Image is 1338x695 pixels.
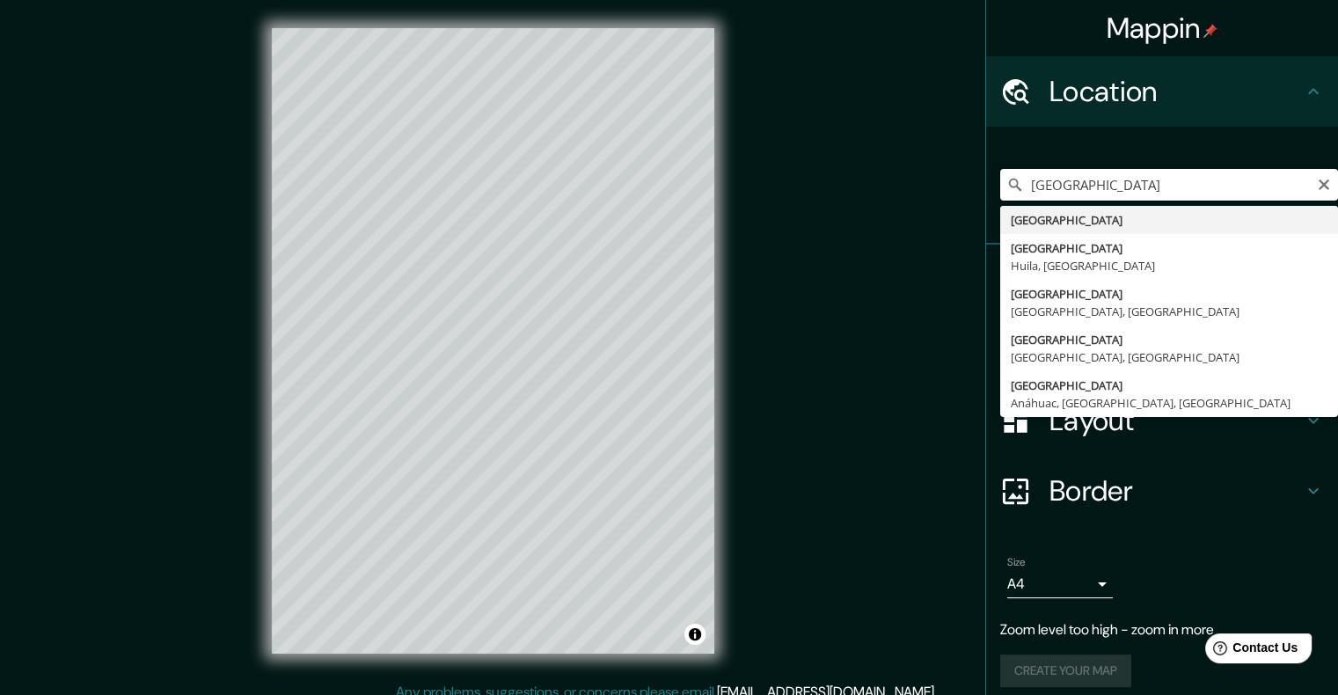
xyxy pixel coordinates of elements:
button: Toggle attribution [684,624,706,645]
iframe: Help widget launcher [1181,626,1319,676]
div: Anáhuac, [GEOGRAPHIC_DATA], [GEOGRAPHIC_DATA] [1011,394,1327,412]
input: Pick your city or area [1000,169,1338,201]
div: Huila, [GEOGRAPHIC_DATA] [1011,257,1327,274]
h4: Mappin [1107,11,1218,46]
div: [GEOGRAPHIC_DATA] [1011,331,1327,348]
img: pin-icon.png [1203,24,1217,38]
div: A4 [1007,570,1113,598]
button: Clear [1317,175,1331,192]
div: [GEOGRAPHIC_DATA] [1011,377,1327,394]
div: Location [986,56,1338,127]
p: Zoom level too high - zoom in more [1000,619,1324,640]
label: Size [1007,555,1026,570]
div: [GEOGRAPHIC_DATA], [GEOGRAPHIC_DATA] [1011,348,1327,366]
h4: Location [1049,74,1303,109]
h4: Border [1049,473,1303,508]
div: [GEOGRAPHIC_DATA] [1011,239,1327,257]
div: Pins [986,245,1338,315]
div: [GEOGRAPHIC_DATA] [1011,211,1327,229]
div: Border [986,456,1338,526]
h4: Layout [1049,403,1303,438]
div: [GEOGRAPHIC_DATA] [1011,285,1327,303]
div: Layout [986,385,1338,456]
div: [GEOGRAPHIC_DATA], [GEOGRAPHIC_DATA] [1011,303,1327,320]
div: Style [986,315,1338,385]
